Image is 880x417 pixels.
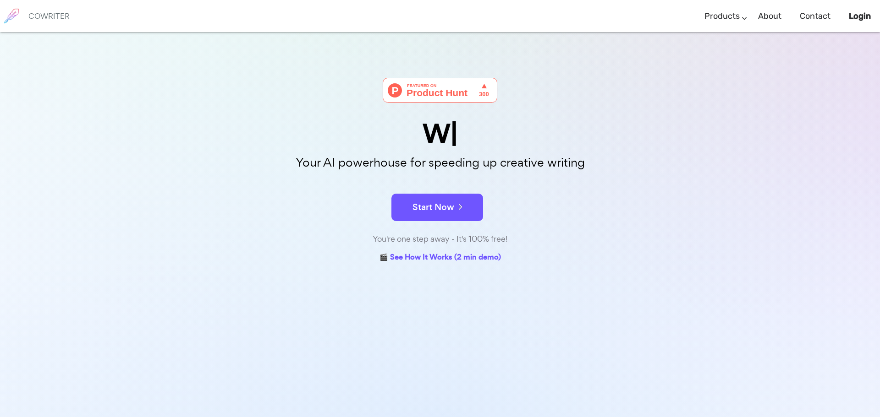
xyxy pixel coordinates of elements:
[211,121,669,147] div: W
[849,11,871,21] b: Login
[758,3,781,30] a: About
[849,3,871,30] a: Login
[379,251,501,265] a: 🎬 See How It Works (2 min demo)
[800,3,830,30] a: Contact
[383,78,497,103] img: Cowriter - Your AI buddy for speeding up creative writing | Product Hunt
[28,12,70,20] h6: COWRITER
[391,194,483,221] button: Start Now
[211,153,669,173] p: Your AI powerhouse for speeding up creative writing
[211,233,669,246] div: You're one step away - It's 100% free!
[704,3,740,30] a: Products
